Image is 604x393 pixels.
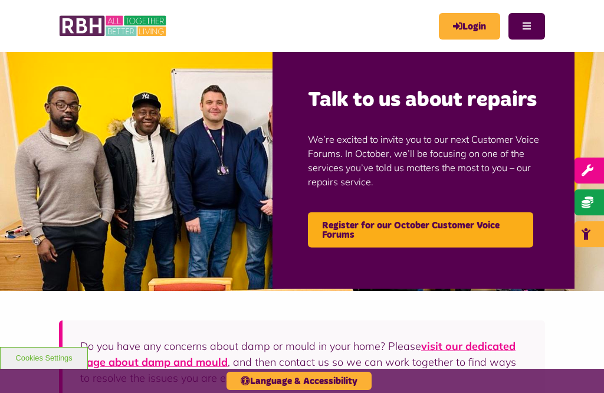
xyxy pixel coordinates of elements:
p: We’re excited to invite you to our next Customer Voice Forums. In October, we’ll be focusing on o... [308,114,539,207]
button: Navigation [508,13,545,40]
img: RBH [59,12,168,40]
a: Register for our October Customer Voice Forums [308,212,533,248]
a: MyRBH [439,13,500,40]
button: Language & Accessibility [226,372,372,390]
h2: Talk to us about repairs [308,87,539,114]
p: Do you have any concerns about damp or mould in your home? Please , and then contact us so we can... [80,338,527,386]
